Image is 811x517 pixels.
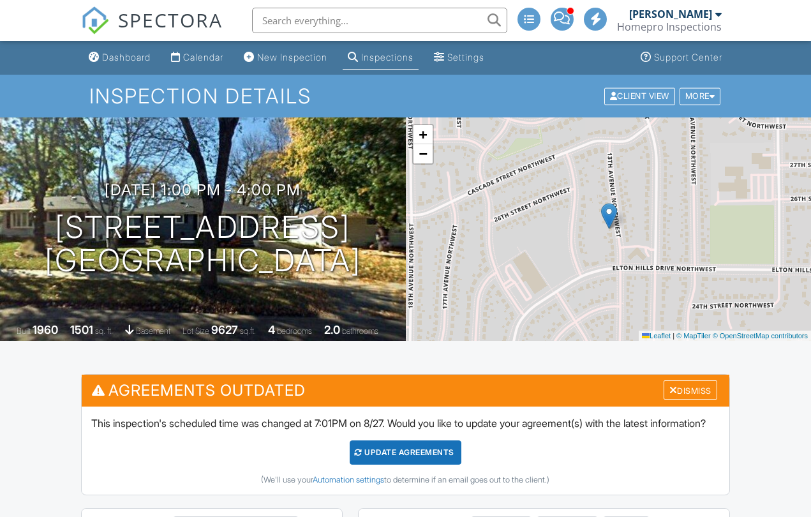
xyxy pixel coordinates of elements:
div: [PERSON_NAME] [629,8,712,20]
div: 1501 [70,323,93,336]
div: 1960 [33,323,58,336]
div: 4 [268,323,275,336]
div: More [680,87,721,105]
div: Dashboard [102,52,151,63]
input: Search everything... [252,8,507,33]
h3: [DATE] 1:00 pm - 4:00 pm [105,181,301,199]
span: + [419,126,427,142]
img: The Best Home Inspection Software - Spectora [81,6,109,34]
div: Inspections [361,52,413,63]
div: Update Agreements [350,440,461,465]
a: Zoom in [413,125,433,144]
div: Settings [447,52,484,63]
img: Marker [601,203,617,229]
div: Client View [604,87,675,105]
div: This inspection's scheduled time was changed at 7:01PM on 8/27. Would you like to update your agr... [82,407,729,495]
span: bedrooms [277,326,312,336]
div: Dismiss [664,380,717,400]
h3: Agreements Outdated [82,375,729,406]
div: 2.0 [324,323,340,336]
div: Support Center [654,52,722,63]
span: − [419,146,427,161]
a: Inspections [343,46,419,70]
a: Settings [429,46,489,70]
a: Automation settings [313,475,384,484]
a: Client View [603,91,678,100]
a: © MapTiler [676,332,711,340]
a: Zoom out [413,144,433,163]
div: Homepro Inspections [617,20,722,33]
span: bathrooms [342,326,378,336]
span: basement [136,326,170,336]
span: | [673,332,674,340]
h1: [STREET_ADDRESS] [GEOGRAPHIC_DATA] [45,211,361,278]
span: Lot Size [182,326,209,336]
a: Support Center [636,46,727,70]
a: Calendar [166,46,228,70]
div: Calendar [183,52,223,63]
h1: Inspection Details [89,85,722,107]
a: SPECTORA [81,17,223,44]
span: SPECTORA [118,6,223,33]
span: Built [17,326,31,336]
div: (We'll use your to determine if an email goes out to the client.) [91,475,720,485]
a: Dashboard [84,46,156,70]
a: © OpenStreetMap contributors [713,332,808,340]
span: sq. ft. [95,326,113,336]
span: sq.ft. [240,326,256,336]
div: 9627 [211,323,238,336]
div: New Inspection [257,52,327,63]
a: Leaflet [642,332,671,340]
a: New Inspection [239,46,332,70]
